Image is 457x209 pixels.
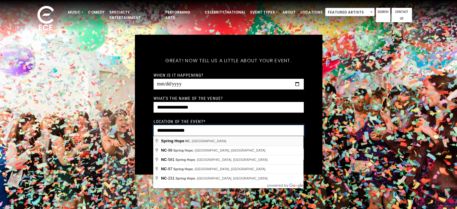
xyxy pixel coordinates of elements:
a: Locations [298,7,325,17]
img: ece_new_logo_whitev2-1.png [31,4,61,33]
a: Comedy [86,7,107,17]
span: Spring Hope [161,139,184,143]
span: Spring Hope [173,149,193,152]
span: Featured Artists [325,8,375,16]
a: Contact Us [391,8,412,22]
span: , [GEOGRAPHIC_DATA] [185,139,226,143]
span: NC [161,148,167,152]
span: , [GEOGRAPHIC_DATA], [GEOGRAPHIC_DATA] [173,149,266,152]
span: -231 [161,176,175,180]
span: Spring Hope [173,167,193,171]
span: NC [185,139,190,143]
span: Spring Hope [175,177,195,180]
a: Search [376,8,390,22]
span: Featured Artists [325,8,374,17]
span: NC [161,167,167,171]
span: , [GEOGRAPHIC_DATA], [GEOGRAPHIC_DATA] [175,158,268,161]
span: , [GEOGRAPHIC_DATA], [GEOGRAPHIC_DATA] [173,167,266,171]
a: Event Types [248,7,280,17]
span: -98 [161,148,173,152]
span: , [GEOGRAPHIC_DATA], [GEOGRAPHIC_DATA] [175,177,268,180]
a: Specialty Entertainment [107,7,163,23]
label: When is it happening? [154,72,204,78]
a: Music [66,7,86,17]
a: Celebrity/National [202,7,248,17]
span: NC [161,157,167,162]
h5: Great! Now tell us a little about your event. [154,50,304,71]
a: Performing Arts [163,7,202,23]
span: NC [161,176,167,180]
a: About [280,7,298,17]
span: -581 [161,157,175,162]
label: What's the name of the venue? [154,95,223,101]
label: Location of the event [154,118,206,124]
span: Spring Hope [175,158,195,161]
span: -97 [161,167,173,171]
